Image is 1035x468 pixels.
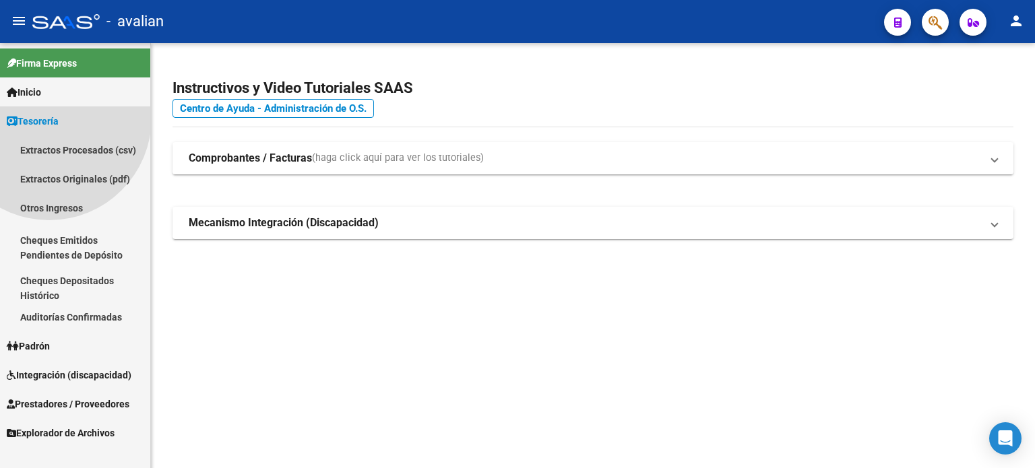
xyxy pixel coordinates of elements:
[172,207,1013,239] mat-expansion-panel-header: Mecanismo Integración (Discapacidad)
[1008,13,1024,29] mat-icon: person
[172,75,1013,101] h2: Instructivos y Video Tutoriales SAAS
[7,339,50,354] span: Padrón
[7,114,59,129] span: Tesorería
[989,422,1022,455] div: Open Intercom Messenger
[172,99,374,118] a: Centro de Ayuda - Administración de O.S.
[106,7,164,36] span: - avalian
[7,397,129,411] span: Prestadores / Proveedores
[7,426,115,440] span: Explorador de Archivos
[7,368,131,382] span: Integración (discapacidad)
[189,151,312,166] strong: Comprobantes / Facturas
[7,56,77,71] span: Firma Express
[11,13,27,29] mat-icon: menu
[189,215,379,230] strong: Mecanismo Integración (Discapacidad)
[312,151,484,166] span: (haga click aquí para ver los tutoriales)
[7,85,41,100] span: Inicio
[172,142,1013,174] mat-expansion-panel-header: Comprobantes / Facturas(haga click aquí para ver los tutoriales)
